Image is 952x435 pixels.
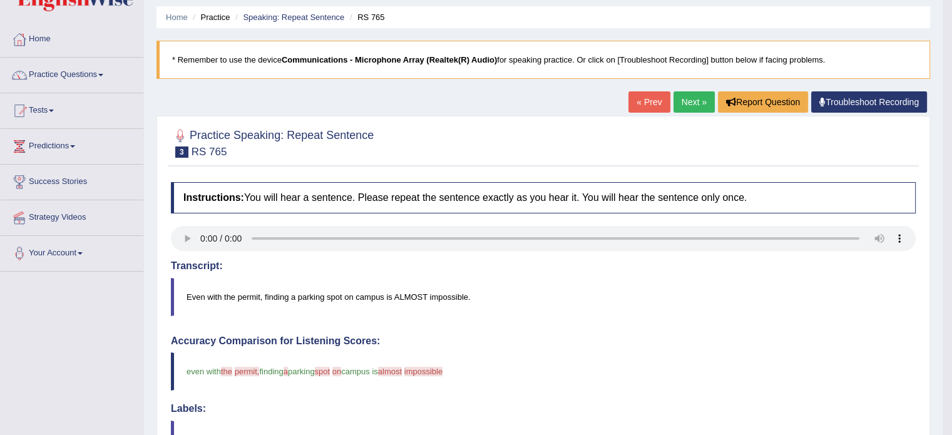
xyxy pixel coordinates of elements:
a: Predictions [1,129,143,160]
a: Home [1,22,143,53]
span: parking [288,367,315,376]
h4: You will hear a sentence. Please repeat the sentence exactly as you hear it. You will hear the se... [171,182,916,213]
span: on [332,367,341,376]
b: Communications - Microphone Array (Realtek(R) Audio) [282,55,497,64]
blockquote: Even with the permit, finding a parking spot on campus is ALMOST impossible. [171,278,916,316]
a: Tests [1,93,143,125]
li: Practice [190,11,230,23]
blockquote: * Remember to use the device for speaking practice. Or click on [Troubleshoot Recording] button b... [156,41,930,79]
a: Speaking: Repeat Sentence [243,13,344,22]
h4: Labels: [171,403,916,414]
h4: Accuracy Comparison for Listening Scores: [171,335,916,347]
span: the [221,367,232,376]
a: Troubleshoot Recording [811,91,927,113]
span: permit, [235,367,260,376]
a: Strategy Videos [1,200,143,232]
a: Home [166,13,188,22]
span: almost [378,367,402,376]
a: Your Account [1,236,143,267]
a: Success Stories [1,165,143,196]
a: Practice Questions [1,58,143,89]
a: « Prev [628,91,670,113]
b: Instructions: [183,192,244,203]
span: spot [315,367,330,376]
small: RS 765 [192,146,227,158]
button: Report Question [718,91,808,113]
a: Next » [673,91,715,113]
li: RS 765 [347,11,385,23]
span: campus is [341,367,378,376]
h2: Practice Speaking: Repeat Sentence [171,126,374,158]
span: a [284,367,288,376]
span: finding [259,367,283,376]
span: even with [187,367,221,376]
span: 3 [175,146,188,158]
h4: Transcript: [171,260,916,272]
span: impossible [404,367,443,376]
